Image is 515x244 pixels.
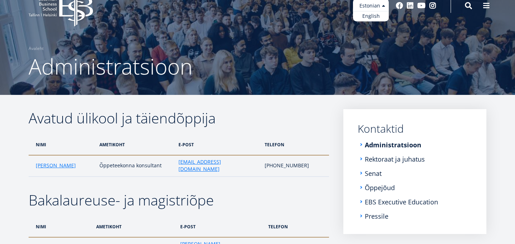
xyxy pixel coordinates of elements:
[396,2,403,9] a: Facebook
[29,134,96,155] th: nimi
[93,216,177,237] th: ametikoht
[29,216,93,237] th: nimi
[29,52,192,81] span: Administratsioon
[365,156,425,163] a: Rektoraat ja juhatus
[365,213,388,220] a: Pressile
[96,155,175,177] td: Õppeteekonna konsultant
[96,134,175,155] th: ametikoht
[358,123,472,134] a: Kontaktid
[29,191,329,209] h2: Bakalaureuse- ja magistriõpe
[365,198,438,205] a: EBS Executive Education
[175,134,261,155] th: e-post
[261,134,329,155] th: telefon
[417,2,426,9] a: Youtube
[29,45,44,52] a: Avaleht
[261,155,329,177] td: [PHONE_NUMBER]
[178,158,257,173] a: [EMAIL_ADDRESS][DOMAIN_NAME]
[29,109,329,127] h2: Avatud ülikool ja täiendõppija
[429,2,436,9] a: Instagram
[365,141,421,148] a: Administratsioon
[353,11,389,21] a: English
[365,170,382,177] a: Senat
[365,184,395,191] a: Õppejõud
[177,216,265,237] th: e-post
[265,216,329,237] th: telefon
[36,162,76,169] a: [PERSON_NAME]
[407,2,414,9] a: Linkedin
